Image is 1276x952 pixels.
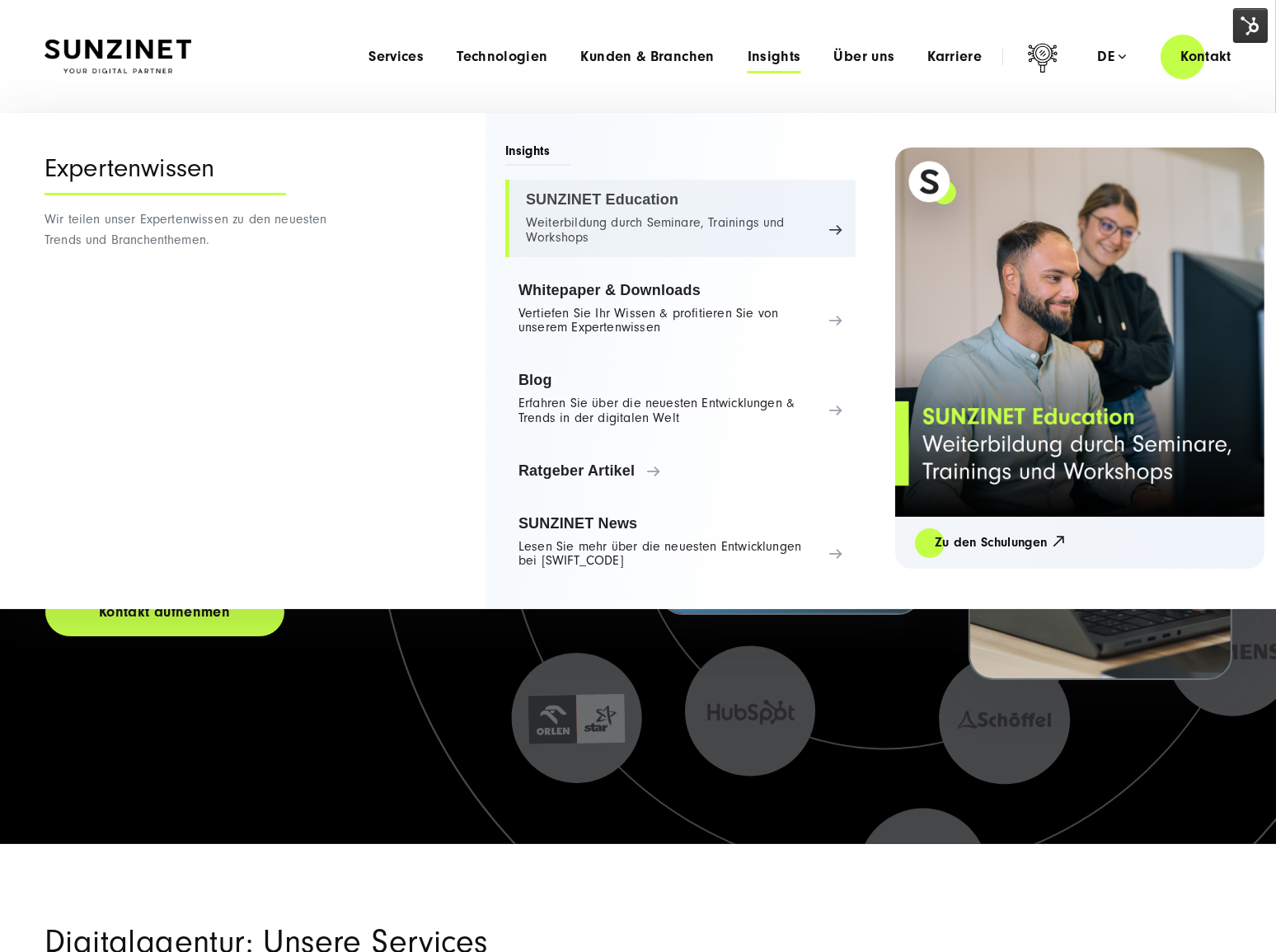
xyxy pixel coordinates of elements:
a: Whitepaper & Downloads Vertiefen Sie Ihr Wissen & profitieren Sie von unserem Expertenwissen [505,270,856,348]
a: Zu den Schulungen 🡥 [915,533,1085,552]
a: Services [368,49,424,65]
a: Ratgeber Artikel [505,451,856,490]
a: Blog Erfahren Sie über die neuesten Entwicklungen & Trends in der digitalen Welt [505,360,856,438]
a: Technologien [457,49,547,65]
div: Wir teilen unser Expertenwissen zu den neuesten Trends und Branchenthemen. [45,113,354,609]
a: Insights [748,49,801,65]
img: SUNZINET Full Service Digital Agentur [45,40,191,74]
img: HubSpot Tools-Menüschalter [1233,8,1268,43]
a: SUNZINET News Lesen Sie mehr über die neuesten Entwicklungen bei [SWIFT_CODE] [505,504,856,581]
a: Kontakt [1161,33,1251,80]
div: Expertenwissen [45,154,286,195]
span: Insights [505,142,570,166]
div: de [1097,49,1126,65]
a: Karriere [927,49,982,65]
img: Full service Digitalagentur SUNZINET - SUNZINET Education [895,148,1264,517]
a: SUNZINET Education Weiterbildung durch Seminare, Trainings und Workshops [505,180,856,257]
a: Kontakt aufnehmen [45,588,284,636]
a: Über uns [834,49,895,65]
a: Kunden & Branchen [581,49,715,65]
span: Ratgeber Artikel [518,462,842,479]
